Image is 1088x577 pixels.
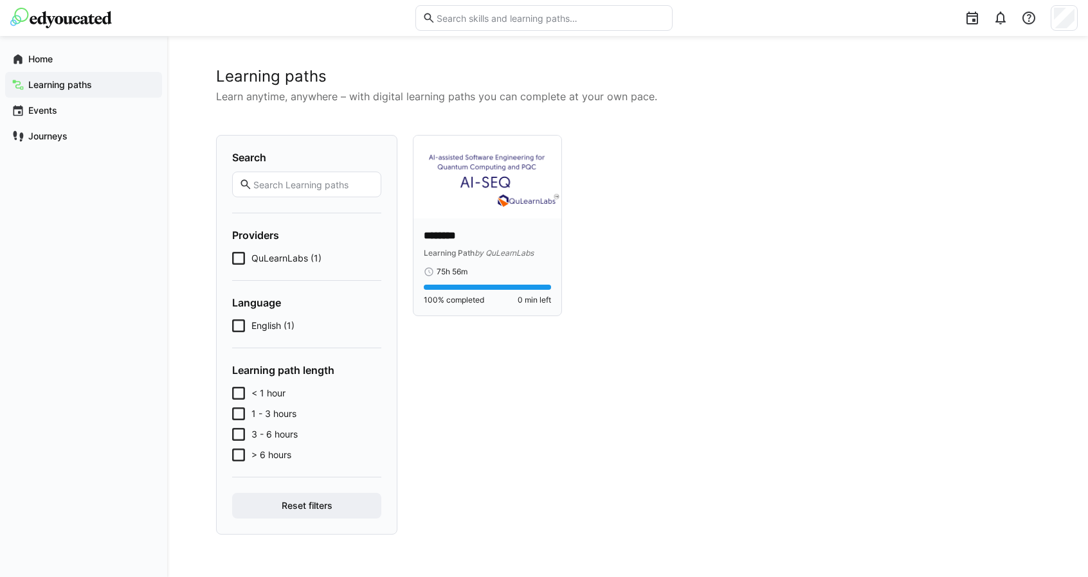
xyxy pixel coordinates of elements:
[216,89,1039,104] p: Learn anytime, anywhere – with digital learning paths you can complete at your own pace.
[518,295,551,305] span: 0 min left
[251,428,298,441] span: 3 - 6 hours
[232,151,381,164] h4: Search
[251,407,296,420] span: 1 - 3 hours
[475,248,534,258] span: by QuLearnLabs
[435,12,666,24] input: Search skills and learning paths…
[232,364,381,377] h4: Learning path length
[251,448,291,461] span: > 6 hours
[413,136,561,218] img: image
[232,493,381,519] button: Reset filters
[251,252,322,265] span: QuLearnLabs (1)
[252,179,374,190] input: Search Learning paths
[437,267,467,277] span: 75h 56m
[251,319,295,332] span: English (1)
[232,229,381,242] h4: Providers
[424,248,475,258] span: Learning Path
[280,499,334,512] span: Reset filters
[232,296,381,309] h4: Language
[216,67,1039,86] h2: Learning paths
[251,387,286,400] span: < 1 hour
[424,295,484,305] span: 100% completed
